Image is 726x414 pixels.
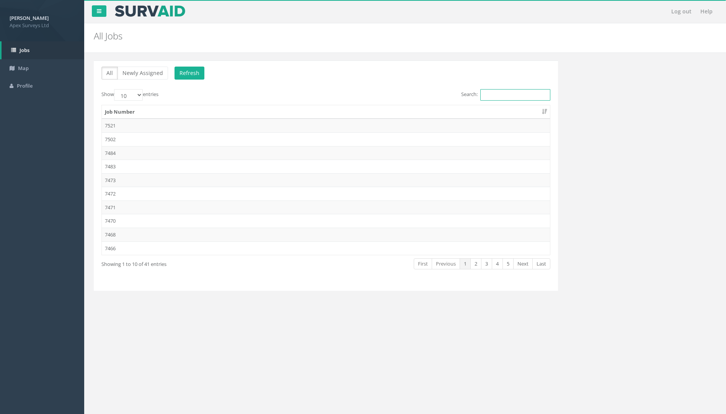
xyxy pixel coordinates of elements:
span: Profile [17,82,33,89]
a: 3 [481,258,492,269]
span: Jobs [20,47,29,54]
a: Last [532,258,550,269]
a: Jobs [2,41,84,59]
td: 7521 [102,119,550,132]
th: Job Number: activate to sort column ascending [102,105,550,119]
a: First [414,258,432,269]
button: Refresh [175,67,204,80]
td: 7472 [102,187,550,200]
td: 7471 [102,200,550,214]
a: Next [513,258,533,269]
span: Map [18,65,29,72]
a: 5 [502,258,514,269]
td: 7468 [102,228,550,241]
td: 7484 [102,146,550,160]
a: 1 [460,258,471,269]
a: [PERSON_NAME] Apex Surveys Ltd [10,13,75,29]
label: Show entries [101,89,158,101]
div: Showing 1 to 10 of 41 entries [101,258,282,268]
a: Previous [432,258,460,269]
td: 7466 [102,241,550,255]
td: 7470 [102,214,550,228]
span: Apex Surveys Ltd [10,22,75,29]
select: Showentries [114,89,143,101]
strong: [PERSON_NAME] [10,15,49,21]
a: 4 [492,258,503,269]
input: Search: [480,89,550,101]
h2: All Jobs [94,31,611,41]
label: Search: [461,89,550,101]
button: Newly Assigned [117,67,168,80]
button: All [101,67,118,80]
td: 7502 [102,132,550,146]
a: 2 [470,258,481,269]
td: 7473 [102,173,550,187]
td: 7483 [102,160,550,173]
